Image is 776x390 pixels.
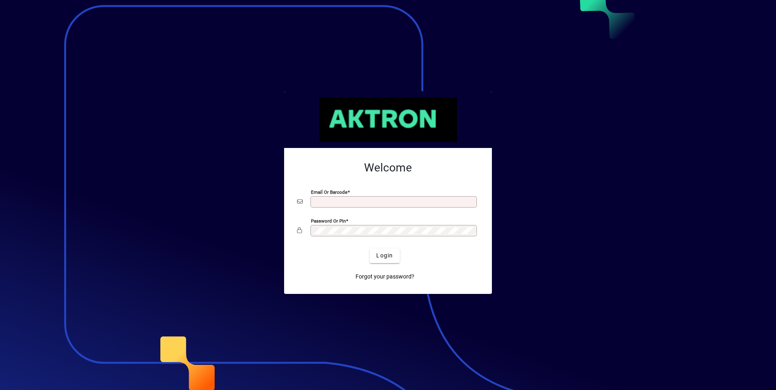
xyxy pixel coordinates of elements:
mat-label: Password or Pin [311,218,346,223]
span: Forgot your password? [356,272,414,281]
span: Login [376,251,393,260]
a: Forgot your password? [352,270,418,284]
mat-label: Email or Barcode [311,189,347,195]
button: Login [370,249,399,263]
h2: Welcome [297,161,479,175]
